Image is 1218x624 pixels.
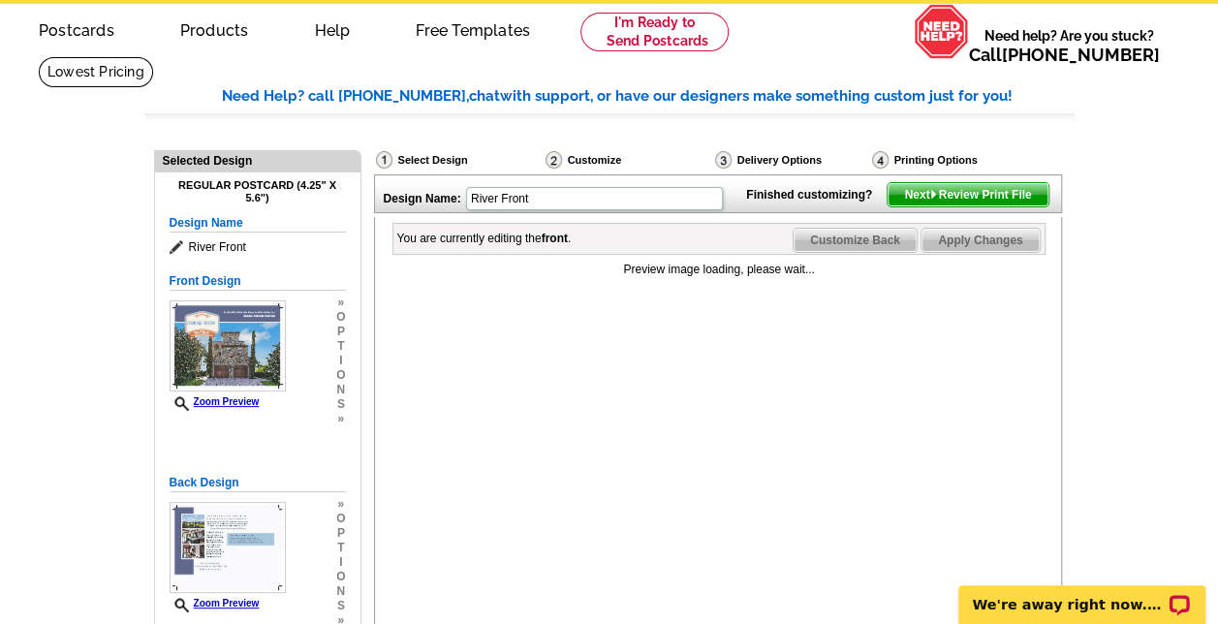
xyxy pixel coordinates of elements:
[385,6,561,51] a: Free Templates
[914,4,969,58] img: help
[921,229,1039,252] span: Apply Changes
[969,26,1170,65] span: Need help? Are you stuck?
[1002,45,1160,65] a: [PHONE_NUMBER]
[546,151,562,169] img: Customize
[393,261,1046,278] div: Preview image loading, please wait...
[336,541,345,555] span: t
[170,272,346,291] h5: Front Design
[336,354,345,368] span: i
[283,6,381,51] a: Help
[336,368,345,383] span: o
[336,383,345,397] span: n
[336,599,345,613] span: s
[336,339,345,354] span: t
[946,563,1218,624] iframe: LiveChat chat widget
[170,502,286,593] img: small-thumb.jpg
[713,150,870,174] div: Delivery Options
[469,87,500,105] span: chat
[969,45,1160,65] span: Call
[336,325,345,339] span: p
[544,150,713,174] div: Customize
[870,150,1043,174] div: Printing Options
[376,151,392,169] img: Select Design
[888,183,1047,206] span: Next Review Print File
[794,229,917,252] span: Customize Back
[170,474,346,492] h5: Back Design
[155,151,360,170] div: Selected Design
[222,85,1075,108] div: Need Help? call [PHONE_NUMBER], with support, or have our designers make something custom just fo...
[374,150,544,174] div: Select Design
[170,179,346,204] h4: Regular Postcard (4.25" x 5.6")
[149,6,280,51] a: Products
[336,570,345,584] span: o
[929,190,938,199] img: button-next-arrow-white.png
[336,584,345,599] span: n
[170,300,286,391] img: small-thumb.jpg
[746,188,884,202] strong: Finished customizing?
[872,151,889,169] img: Printing Options & Summary
[336,412,345,426] span: »
[8,6,145,51] a: Postcards
[336,497,345,512] span: »
[336,512,345,526] span: o
[397,230,572,247] div: You are currently editing the .
[384,192,461,205] strong: Design Name:
[336,310,345,325] span: o
[336,296,345,310] span: »
[336,526,345,541] span: p
[336,397,345,412] span: s
[715,151,732,169] img: Delivery Options
[170,237,346,257] span: River Front
[170,598,260,608] a: Zoom Preview
[336,555,345,570] span: i
[170,214,346,233] h5: Design Name
[542,232,568,245] b: front
[170,396,260,407] a: Zoom Preview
